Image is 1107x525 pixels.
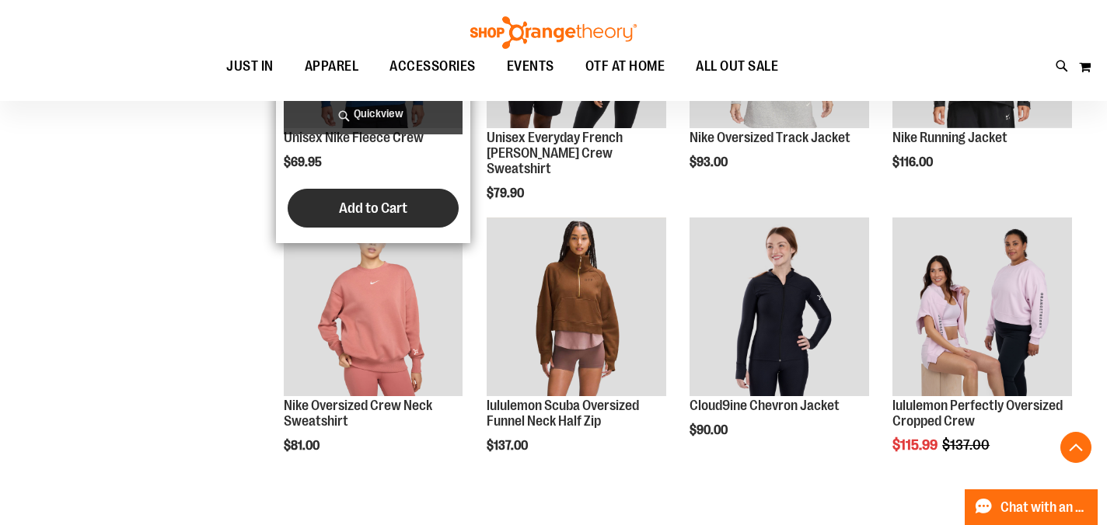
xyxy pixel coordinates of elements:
[696,49,778,84] span: ALL OUT SALE
[284,398,432,429] a: Nike Oversized Crew Neck Sweatshirt
[690,217,869,397] img: Cloud9ine Chevron Jacket
[585,49,665,84] span: OTF AT HOME
[487,217,666,399] a: lululemon Scuba Oversized Funnel Neck Half Zip
[942,437,992,453] span: $137.00
[690,130,850,145] a: Nike Oversized Track Jacket
[284,217,463,399] a: Nike Oversized Crew Neck Sweatshirt
[487,186,526,200] span: $79.90
[487,439,530,453] span: $137.00
[690,155,730,169] span: $93.00
[487,398,639,429] a: lululemon Scuba Oversized Funnel Neck Half Zip
[276,210,471,492] div: product
[682,210,877,478] div: product
[690,398,840,413] a: Cloud9ine Chevron Jacket
[226,49,274,84] span: JUST IN
[468,16,639,49] img: Shop Orangetheory
[507,49,554,84] span: EVENTS
[892,437,940,453] span: $115.99
[892,155,935,169] span: $116.00
[885,210,1080,492] div: product
[965,489,1098,525] button: Chat with an Expert
[892,217,1072,397] img: lululemon Perfectly Oversized Cropped Crew
[389,49,476,84] span: ACCESSORIES
[892,217,1072,399] a: lululemon Perfectly Oversized Cropped Crew
[339,200,407,217] span: Add to Cart
[284,439,322,453] span: $81.00
[690,217,869,399] a: Cloud9ine Chevron Jacket
[288,189,459,228] button: Add to Cart
[487,130,623,176] a: Unisex Everyday French [PERSON_NAME] Crew Sweatshirt
[284,130,424,145] a: Unisex Nike Fleece Crew
[284,217,463,397] img: Nike Oversized Crew Neck Sweatshirt
[284,155,324,169] span: $69.95
[690,423,730,437] span: $90.00
[487,217,666,397] img: lululemon Scuba Oversized Funnel Neck Half Zip
[1060,432,1091,463] button: Back To Top
[892,398,1063,429] a: lululemon Perfectly Oversized Cropped Crew
[284,93,463,134] a: Quickview
[1000,500,1088,515] span: Chat with an Expert
[305,49,359,84] span: APPAREL
[892,130,1007,145] a: Nike Running Jacket
[479,210,674,492] div: product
